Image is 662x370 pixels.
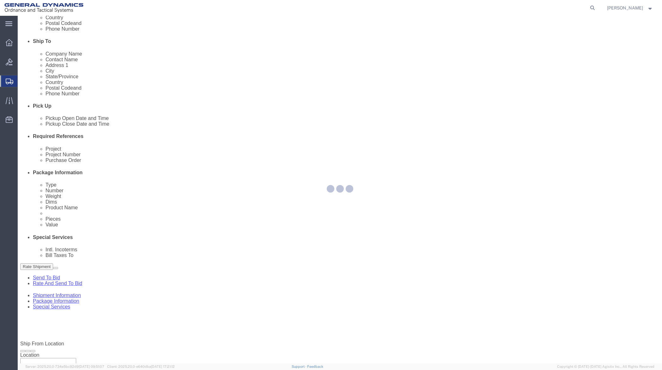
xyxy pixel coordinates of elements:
span: Client: 2025.20.0-e640dba [107,365,175,368]
a: Feedback [307,365,323,368]
a: Support [292,365,307,368]
span: [DATE] 17:21:12 [151,365,175,368]
img: logo [4,3,83,13]
span: Server: 2025.20.0-734e5bc92d9 [25,365,104,368]
button: [PERSON_NAME] [607,4,653,12]
span: [DATE] 09:51:07 [79,365,104,368]
span: Copyright © [DATE]-[DATE] Agistix Inc., All Rights Reserved [557,364,654,369]
span: Mariano Maldonado [607,4,643,11]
